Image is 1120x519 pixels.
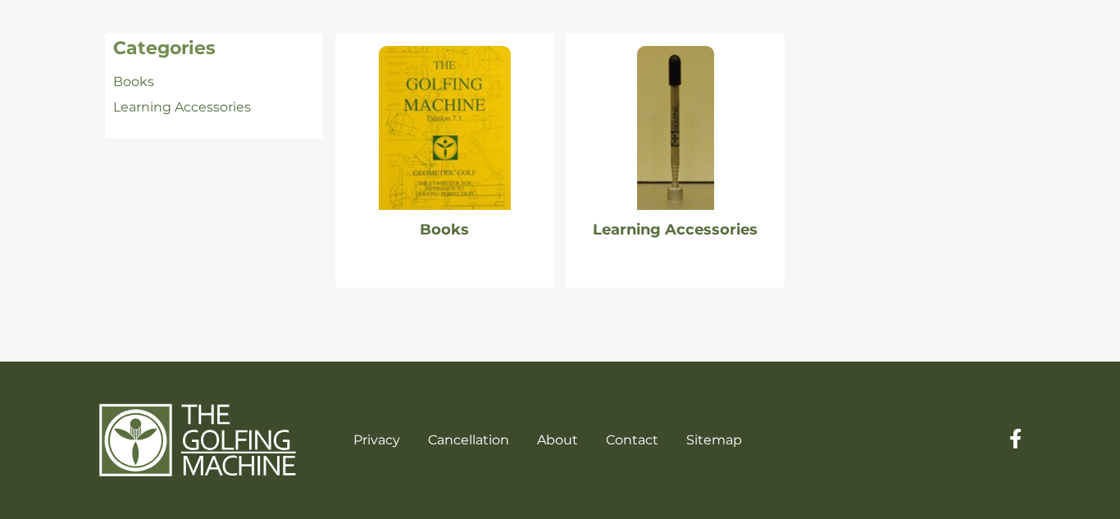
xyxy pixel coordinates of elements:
[686,432,742,448] a: Sitemap
[606,432,658,448] a: Contact
[353,432,400,448] a: Privacy
[537,432,578,448] a: About
[428,432,509,448] a: Cancellation
[420,221,469,239] a: Books
[113,74,154,89] a: Books
[113,38,315,59] h4: Categories
[593,221,758,239] a: Learning Accessories
[113,99,251,115] a: Learning Accessories
[99,403,296,478] img: The Golfing Machine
